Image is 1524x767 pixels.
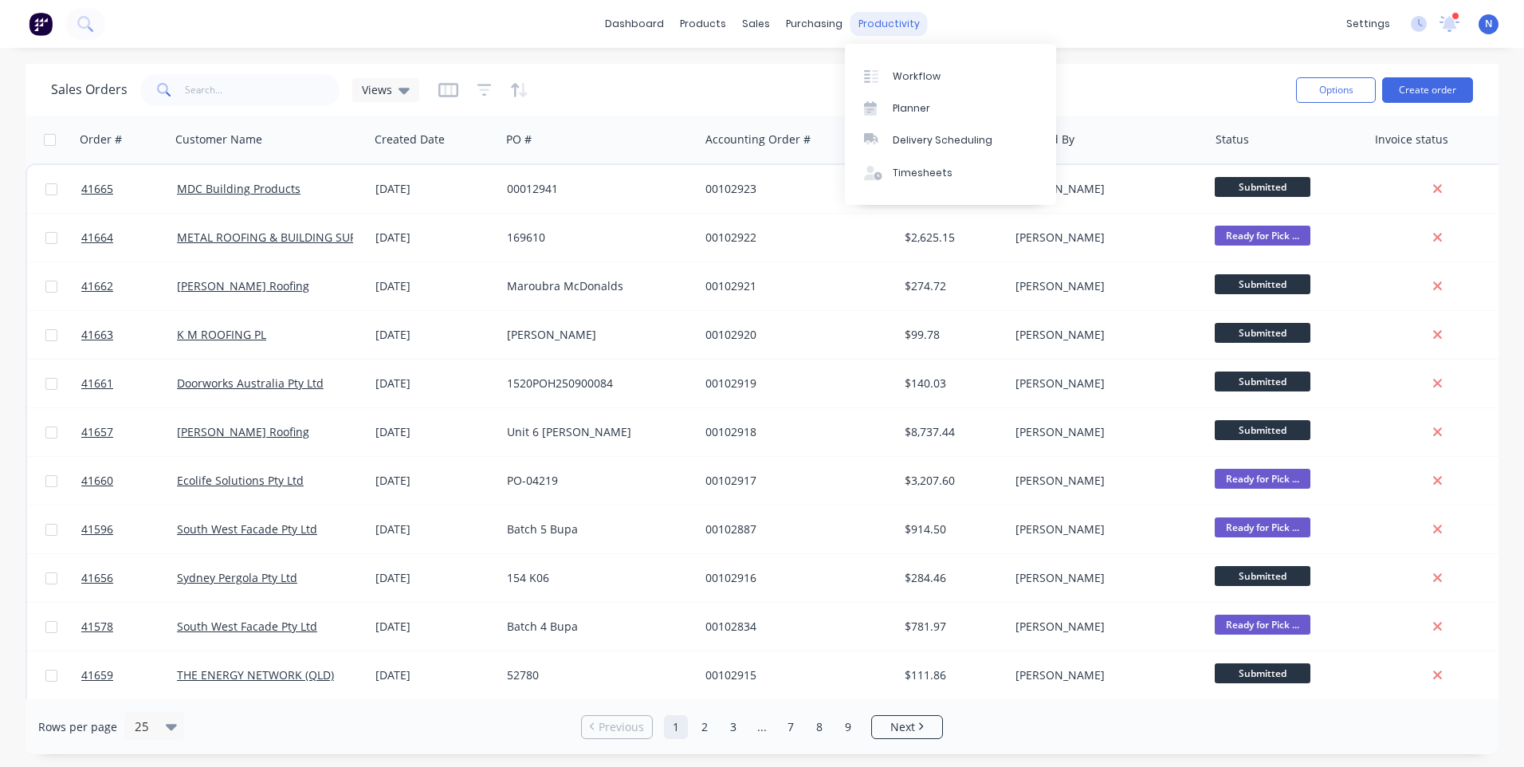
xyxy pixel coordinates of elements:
[175,132,262,147] div: Customer Name
[507,230,684,246] div: 169610
[507,521,684,537] div: Batch 5 Bupa
[807,715,831,739] a: Page 8
[81,311,177,359] a: 41663
[597,12,672,36] a: dashboard
[1015,230,1192,246] div: [PERSON_NAME]
[905,667,998,683] div: $111.86
[845,92,1056,124] a: Planner
[672,12,734,36] div: products
[890,719,915,735] span: Next
[836,715,860,739] a: Page 9
[705,230,882,246] div: 00102922
[177,521,317,537] a: South West Facade Pty Ltd
[81,603,177,651] a: 41578
[81,424,113,440] span: 41657
[845,60,1056,92] a: Workflow
[905,327,998,343] div: $99.78
[1338,12,1398,36] div: settings
[1375,132,1448,147] div: Invoice status
[81,165,177,213] a: 41665
[845,124,1056,156] a: Delivery Scheduling
[507,327,684,343] div: [PERSON_NAME]
[1215,469,1310,489] span: Ready for Pick ...
[81,505,177,553] a: 41596
[375,181,494,197] div: [DATE]
[893,166,953,180] div: Timesheets
[81,376,113,391] span: 41661
[845,157,1056,189] a: Timesheets
[893,133,992,147] div: Delivery Scheduling
[872,719,942,735] a: Next page
[177,278,309,293] a: [PERSON_NAME] Roofing
[38,719,117,735] span: Rows per page
[362,81,392,98] span: Views
[80,132,122,147] div: Order #
[81,408,177,456] a: 41657
[177,570,297,585] a: Sydney Pergola Pty Ltd
[1215,663,1310,683] span: Submitted
[81,230,113,246] span: 41664
[893,69,941,84] div: Workflow
[177,667,334,682] a: THE ENERGY NETWORK (QLD)
[81,181,113,197] span: 41665
[507,424,684,440] div: Unit 6 [PERSON_NAME]
[81,521,113,537] span: 41596
[81,327,113,343] span: 41663
[1015,376,1192,391] div: [PERSON_NAME]
[1215,226,1310,246] span: Ready for Pick ...
[1015,327,1192,343] div: [PERSON_NAME]
[1215,274,1310,294] span: Submitted
[705,619,882,635] div: 00102834
[705,376,882,391] div: 00102919
[705,667,882,683] div: 00102915
[905,473,998,489] div: $3,207.60
[507,376,684,391] div: 1520POH250900084
[375,230,494,246] div: [DATE]
[705,181,882,197] div: 00102923
[51,82,128,97] h1: Sales Orders
[29,12,53,36] img: Factory
[81,457,177,505] a: 41660
[375,376,494,391] div: [DATE]
[1382,77,1473,103] button: Create order
[375,278,494,294] div: [DATE]
[177,327,266,342] a: K M ROOFING PL
[177,473,304,488] a: Ecolife Solutions Pty Ltd
[81,214,177,262] a: 41664
[693,715,717,739] a: Page 2
[507,570,684,586] div: 154 K06
[1015,667,1192,683] div: [PERSON_NAME]
[177,181,300,196] a: MDC Building Products
[1215,323,1310,343] span: Submitted
[81,278,113,294] span: 41662
[734,12,778,36] div: sales
[778,12,850,36] div: purchasing
[905,278,998,294] div: $274.72
[177,230,430,245] a: METAL ROOFING & BUILDING SUPPLIES PTY LTD
[850,12,928,36] div: productivity
[507,278,684,294] div: Maroubra McDonalds
[81,262,177,310] a: 41662
[375,619,494,635] div: [DATE]
[905,570,998,586] div: $284.46
[1216,132,1249,147] div: Status
[1015,181,1192,197] div: [PERSON_NAME]
[81,360,177,407] a: 41661
[705,473,882,489] div: 00102917
[375,473,494,489] div: [DATE]
[1215,566,1310,586] span: Submitted
[1215,615,1310,635] span: Ready for Pick ...
[705,570,882,586] div: 00102916
[779,715,803,739] a: Page 7
[1215,420,1310,440] span: Submitted
[1215,177,1310,197] span: Submitted
[705,278,882,294] div: 00102921
[81,667,113,683] span: 41659
[705,424,882,440] div: 00102918
[599,719,644,735] span: Previous
[185,74,340,106] input: Search...
[506,132,532,147] div: PO #
[375,570,494,586] div: [DATE]
[1296,77,1376,103] button: Options
[81,473,113,489] span: 41660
